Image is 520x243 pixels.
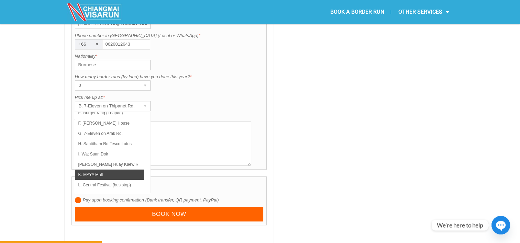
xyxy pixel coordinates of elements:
[75,170,144,180] li: K. MAYA Mall
[391,4,456,20] a: OTHER SERVICES
[260,4,456,20] nav: Menu
[75,149,144,159] li: I. Wat Suan Dok
[75,73,264,80] label: How many border runs (by land) have you done this year?
[323,4,391,20] a: BOOK A BORDER RUN
[75,139,144,149] li: H. Santitham Rd.Tesco Lotus
[75,128,144,139] li: G. 7-Eleven on Arak Rd.
[75,53,264,60] label: Nationality
[75,180,264,197] h4: Order
[75,207,264,222] input: Book now
[75,180,144,190] li: L. Central Festival (bus stop)
[75,39,89,49] div: +66
[75,101,137,111] div: B. 7-Eleven on Thipanet Rd.
[75,118,144,128] li: F. [PERSON_NAME] House
[75,108,144,118] li: E. Burger King (Thapae)
[141,81,150,90] div: ▾
[75,94,264,101] label: Pick me up at:
[75,81,137,90] div: 0
[92,39,102,49] div: ▾
[75,32,264,39] label: Phone number in [GEOGRAPHIC_DATA] (Local or WhatsApp)
[75,115,264,121] label: Additional request if any
[141,101,150,111] div: ▾
[75,197,264,204] label: Pay upon booking confirmation (Bank transfer, QR payment, PayPal)
[75,159,144,170] li: [PERSON_NAME] Huay Kaew Rd. [GEOGRAPHIC_DATA]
